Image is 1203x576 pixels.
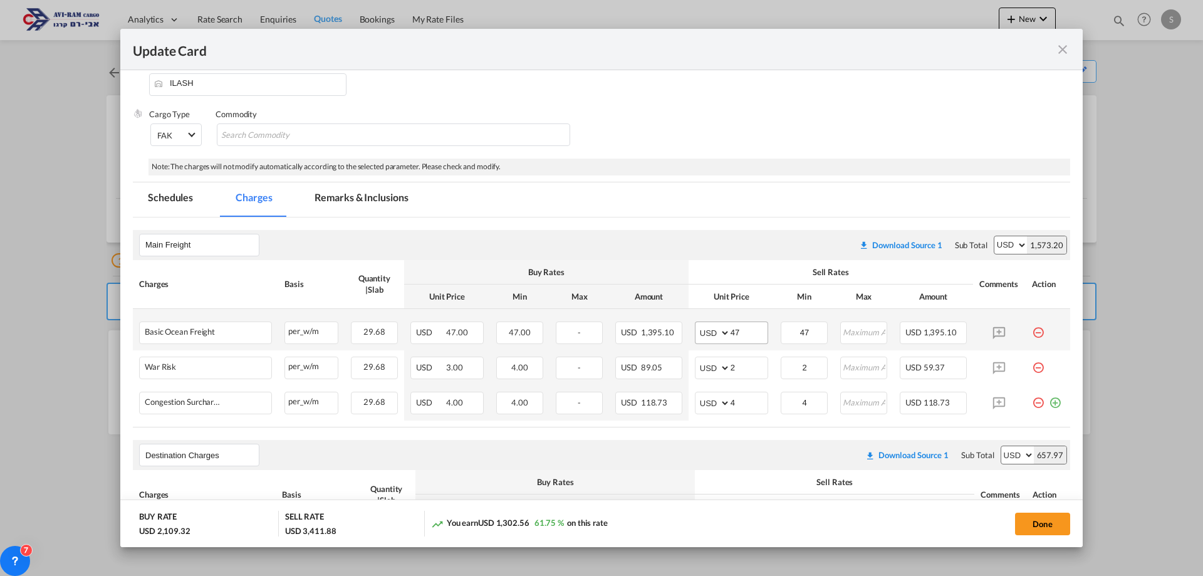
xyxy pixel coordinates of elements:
md-icon: icon-download [859,240,869,250]
span: USD [621,327,639,337]
input: Search Commodity [221,125,336,145]
md-tab-item: Charges [221,182,287,217]
span: USD [416,327,445,337]
div: Download original source rate sheet [853,240,949,250]
img: cargo.png [133,108,143,118]
div: 1,573.20 [1027,236,1066,254]
input: 2 [731,357,768,376]
md-icon: icon-minus-circle-outline red-400-fg pt-7 [1032,357,1044,369]
div: Update Card [133,41,1055,57]
span: 89.05 [641,362,663,372]
th: Comments [974,470,1026,519]
span: 47.00 [446,327,468,337]
div: Charges [139,278,272,290]
md-icon: icon-minus-circle-outline red-400-fg pt-7 [1032,322,1044,334]
span: 118.73 [924,397,950,407]
span: 29.68 [363,397,385,407]
div: BUY RATE [139,511,177,525]
th: Amount [897,495,974,519]
span: - [578,397,581,407]
input: Enter Port of Discharge [155,74,346,93]
div: Basic Ocean Freight [145,327,215,337]
input: 47 [731,322,768,341]
input: Minimum Amount [782,392,827,411]
div: Sub Total [961,449,994,461]
th: Min [779,495,838,519]
th: Max [559,495,617,519]
div: per_w/m [285,392,338,408]
th: Unit Price [689,285,774,309]
span: 61.75 % [534,518,564,528]
input: Maximum Amount [841,392,887,411]
span: 4.00 [511,397,528,407]
div: Basis [282,489,351,500]
div: Download Source 1 [872,240,942,250]
th: Max [549,285,609,309]
button: Download original source rate sheet [853,234,949,256]
div: SELL RATE [285,511,324,525]
th: Action [1026,260,1070,309]
span: 59.37 [924,362,945,372]
span: 4.00 [511,362,528,372]
div: Sell Rates [701,476,968,488]
th: Min [774,285,834,309]
span: USD [416,397,445,407]
input: Leg Name [145,446,259,464]
span: USD [416,362,445,372]
button: Download original source rate sheet [859,444,955,466]
th: Max [834,285,893,309]
label: Cargo Type [149,109,190,119]
div: Note: The charges will not modify automatically according to the selected parameter. Please check... [148,159,1070,175]
div: per_w/m [285,322,338,338]
span: 1,395.10 [924,327,957,337]
div: Buy Rates [422,476,689,488]
div: Quantity | Slab [363,483,409,506]
md-icon: icon-plus-circle-outline green-400-fg [1049,392,1061,404]
span: USD 1,302.56 [478,518,529,528]
span: - [578,327,581,337]
span: 118.73 [641,397,667,407]
th: Amount [893,285,973,309]
input: Maximum Amount [841,322,887,341]
div: Congestion Surcharge [145,397,220,407]
div: Sub Total [955,239,987,251]
span: USD [905,397,922,407]
md-icon: icon-close fg-AAA8AD m-0 pointer [1055,42,1070,57]
th: Min [500,495,558,519]
th: Unit Price [415,495,500,519]
span: 29.68 [363,362,385,372]
input: Maximum Amount [841,357,887,376]
div: Sell Rates [695,266,967,278]
div: per_w/m [285,357,338,373]
th: Action [1026,470,1070,519]
md-icon: icon-minus-circle-outline red-400-fg pt-7 [1032,392,1044,404]
md-tab-item: Schedules [133,182,208,217]
md-select: Select Cargo type: FAK [150,123,202,146]
span: USD [905,327,922,337]
span: USD [621,397,639,407]
div: Download Source 1 [878,450,949,460]
md-pagination-wrapper: Use the left and right arrow keys to navigate between tabs [133,182,435,217]
div: USD 2,109.32 [139,525,190,537]
th: Unit Price [695,495,779,519]
input: 4 [731,392,768,411]
th: Max [838,495,897,519]
input: Leg Name [145,236,259,254]
div: Quantity | Slab [351,273,398,295]
div: Basis [284,278,338,290]
div: USD 3,411.88 [285,525,336,537]
div: Download original source rate sheet [865,450,949,460]
th: Amount [617,495,695,519]
th: Unit Price [404,285,490,309]
span: 47.00 [509,327,531,337]
div: Download original source rate sheet [859,450,955,460]
span: USD [621,362,639,372]
input: Minimum Amount [782,357,827,376]
th: Min [490,285,549,309]
div: You earn on this rate [431,517,608,530]
md-dialog: Update Card Port ... [120,29,1083,547]
div: FAK [157,130,172,140]
md-tab-item: Remarks & Inclusions [299,182,423,217]
th: Amount [609,285,689,309]
div: 657.97 [1034,446,1066,464]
